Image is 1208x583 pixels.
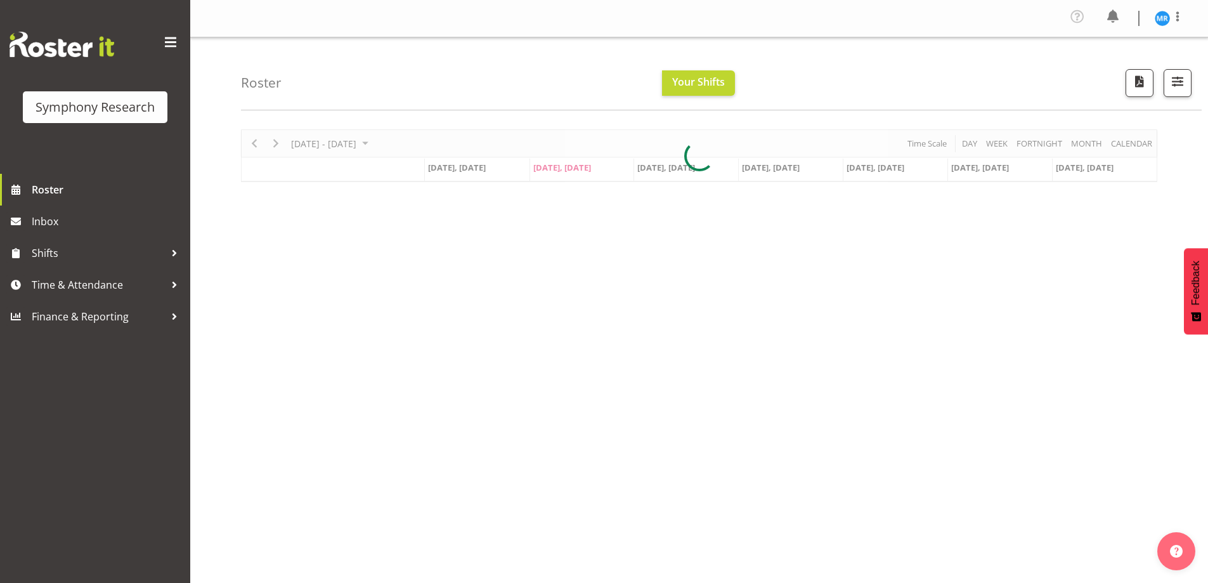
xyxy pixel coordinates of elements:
[241,75,282,90] h4: Roster
[32,212,184,231] span: Inbox
[32,180,184,199] span: Roster
[1184,248,1208,334] button: Feedback - Show survey
[672,75,725,89] span: Your Shifts
[1155,11,1170,26] img: michael-robinson11856.jpg
[662,70,735,96] button: Your Shifts
[10,32,114,57] img: Rosterit website logo
[1164,69,1192,97] button: Filter Shifts
[1190,261,1202,305] span: Feedback
[32,275,165,294] span: Time & Attendance
[36,98,155,117] div: Symphony Research
[32,307,165,326] span: Finance & Reporting
[32,244,165,263] span: Shifts
[1126,69,1153,97] button: Download a PDF of the roster according to the set date range.
[1170,545,1183,558] img: help-xxl-2.png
